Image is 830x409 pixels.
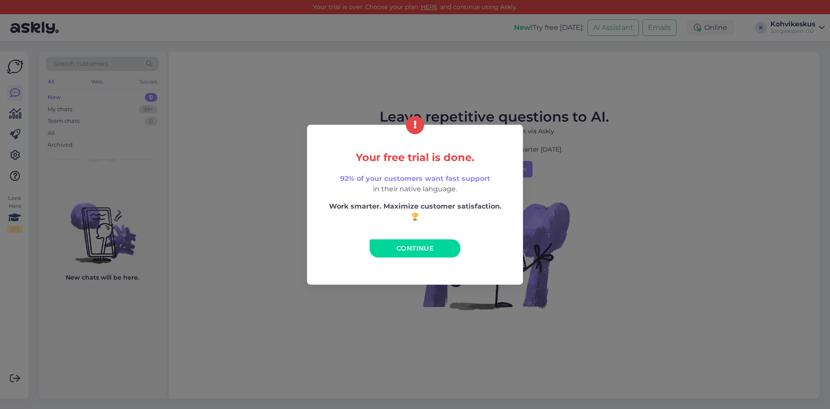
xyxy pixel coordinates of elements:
span: Continue [396,244,434,252]
span: 92% of your customers want fast support [340,174,490,183]
p: in their native language. [326,174,504,194]
p: Work smarter. Maximize customer satisfaction. 🏆 [326,201,504,222]
h5: Your free trial is done. [326,152,504,163]
a: Continue [370,239,460,258]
